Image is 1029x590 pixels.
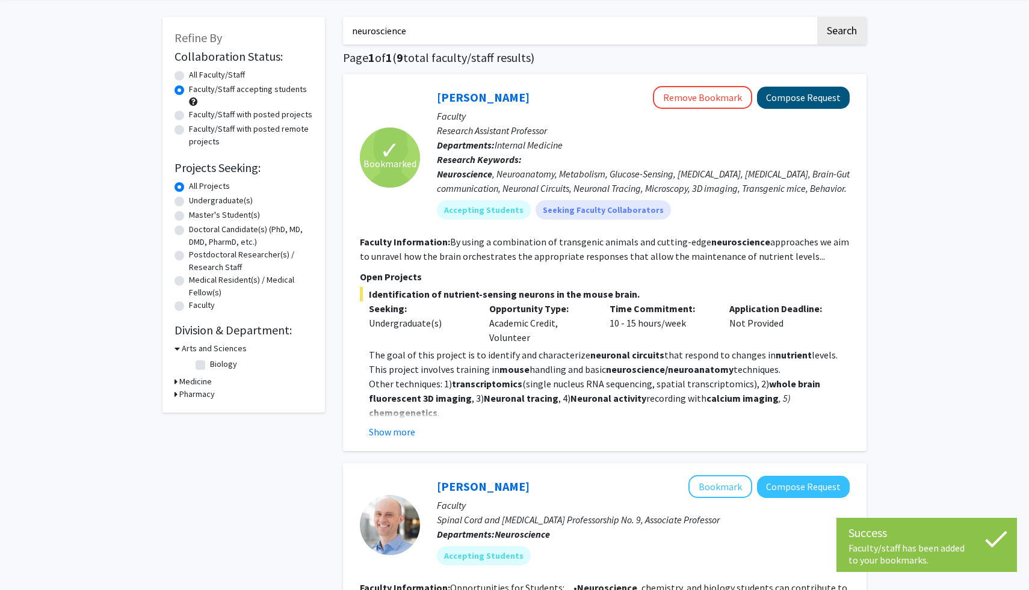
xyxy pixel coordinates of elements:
div: Academic Credit, Volunteer [480,301,601,345]
p: Spinal Cord and [MEDICAL_DATA] Professorship No. 9, Associate Professor [437,512,850,527]
h1: Page of ( total faculty/staff results) [343,51,867,65]
span: 9 [397,50,403,65]
div: Undergraduate(s) [369,316,471,330]
a: [PERSON_NAME] [437,90,530,105]
b: Departments: [437,139,495,151]
p: Research Assistant Professor [437,123,850,138]
label: Undergraduate(s) [189,194,253,207]
span: 1 [368,50,375,65]
label: All Projects [189,180,230,192]
span: Internal Medicine [495,139,563,151]
button: Compose Request to Ioannis Papazoglou [757,87,850,109]
fg-read-more: By using a combination of transgenic animals and cutting-edge approaches we aim to unravel how th... [360,236,849,262]
p: Other techniques: 1) (single nucleus RNA sequencing, spatial transcriptomics), 2) , 3) , 4) recor... [369,376,850,420]
p: Seeking: [369,301,471,316]
label: Medical Resident(s) / Medical Fellow(s) [189,274,313,299]
div: Not Provided [720,301,841,345]
div: Faculty/staff has been added to your bookmarks. [848,542,1005,566]
button: Search [817,17,867,45]
strong: transcriptomics [452,378,522,390]
input: Search Keywords [343,17,815,45]
p: Time Commitment: [610,301,712,316]
b: Neuroscience [437,168,492,180]
strong: chemogenetics [369,407,437,419]
span: ✓ [380,144,400,156]
strong: mouse [499,363,530,375]
h3: Medicine [179,375,212,388]
a: [PERSON_NAME] [437,479,530,494]
div: Success [848,524,1005,542]
div: , Neuroanatomy, Metabolism, Glucose-Sensing, [MEDICAL_DATA], [MEDICAL_DATA], Brain-Gut communicat... [437,167,850,195]
mat-chip: Seeking Faculty Collaborators [536,200,671,220]
h2: Projects Seeking: [175,161,313,175]
p: Opportunity Type: [489,301,592,316]
b: Faculty Information: [360,236,450,248]
strong: nutrient [776,349,812,361]
p: Application Deadline: [729,301,832,316]
label: All Faculty/Staff [189,69,245,81]
span: 1 [386,50,392,65]
label: Postdoctoral Researcher(s) / Research Staff [189,248,313,274]
label: Faculty/Staff with posted remote projects [189,123,313,148]
p: Open Projects [360,269,850,284]
label: Master's Student(s) [189,209,260,221]
h2: Division & Department: [175,323,313,337]
span: Refine By [175,30,222,45]
div: 10 - 15 hours/week [601,301,721,345]
button: Remove Bookmark [653,86,752,109]
label: Doctoral Candidate(s) (PhD, MD, DMD, PharmD, etc.) [189,223,313,248]
p: Faculty [437,498,850,512]
b: Research Keywords: [437,153,522,165]
span: Bookmarked [363,156,416,171]
b: Neuroscience [495,528,550,540]
strong: neuroscience/neuroanatomy [606,363,734,375]
h3: Arts and Sciences [182,342,247,355]
button: Show more [369,425,415,439]
h2: Collaboration Status: [175,49,313,64]
strong: Neuronal tracing [484,392,558,404]
b: Departments: [437,528,495,540]
iframe: Chat [9,536,51,581]
em: , 5) [779,392,791,404]
strong: Neuronal activity [570,392,646,404]
span: Identification of nutrient-sensing neurons in the mouse brain. [360,287,850,301]
button: Add Adam Bachstetter to Bookmarks [688,475,752,498]
h3: Pharmacy [179,388,215,401]
strong: calcium imaging [706,392,779,404]
strong: neuronal circuits [590,349,664,361]
b: neuroscience [711,236,770,248]
label: Faculty/Staff accepting students [189,83,307,96]
p: The goal of this project is to identify and characterize that respond to changes in levels. This ... [369,348,850,376]
mat-chip: Accepting Students [437,200,531,220]
button: Compose Request to Adam Bachstetter [757,476,850,498]
label: Faculty/Staff with posted projects [189,108,312,121]
label: Faculty [189,299,215,312]
p: Faculty [437,109,850,123]
mat-chip: Accepting Students [437,546,531,565]
label: Biology [210,358,237,370]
